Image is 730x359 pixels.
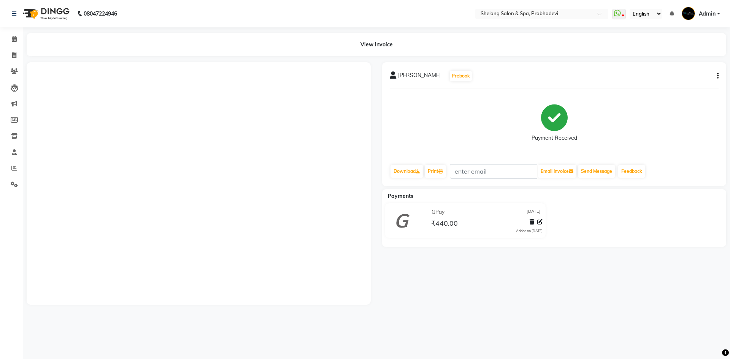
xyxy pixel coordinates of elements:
span: [DATE] [527,208,541,216]
span: [PERSON_NAME] [398,71,441,82]
span: ₹440.00 [431,219,458,229]
span: Payments [388,193,413,199]
a: Feedback [618,165,645,178]
span: Admin [699,10,716,18]
div: View Invoice [27,33,726,56]
div: Payment Received [532,134,577,142]
a: Print [425,165,446,178]
input: enter email [450,164,537,179]
button: Prebook [450,71,472,81]
div: Added on [DATE] [516,228,543,234]
b: 08047224946 [84,3,117,24]
span: GPay [432,208,444,216]
button: Send Message [578,165,615,178]
a: Download [390,165,423,178]
button: Email Invoice [538,165,576,178]
img: Admin [682,7,695,20]
img: logo [19,3,71,24]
